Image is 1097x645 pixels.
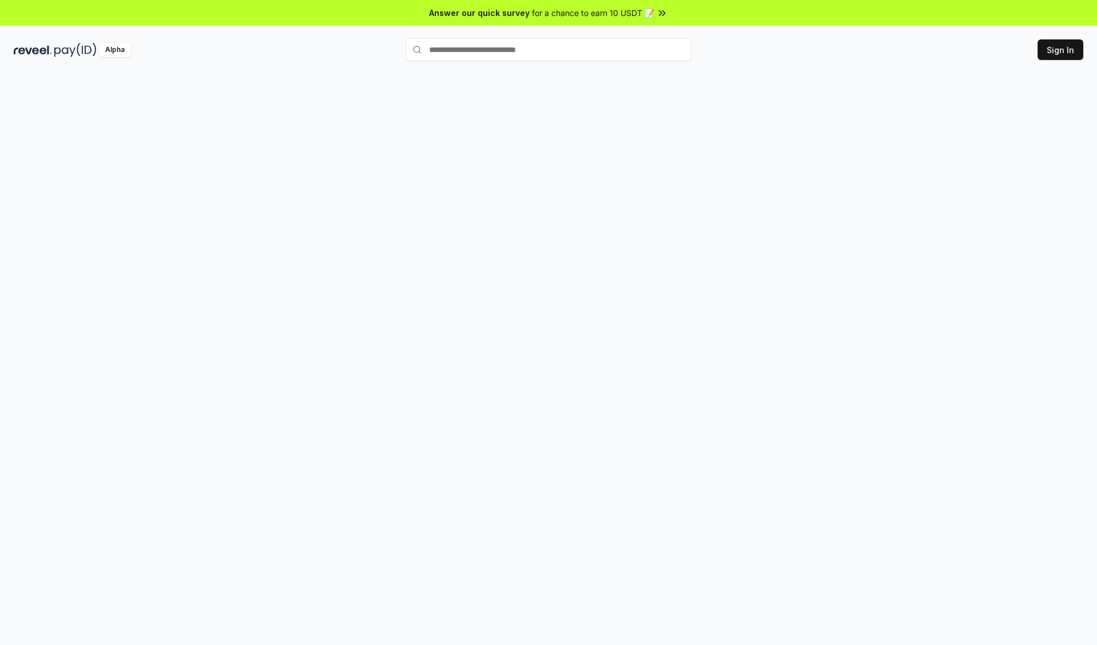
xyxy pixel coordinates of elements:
img: reveel_dark [14,43,52,57]
span: for a chance to earn 10 USDT 📝 [532,7,654,19]
div: Alpha [99,43,131,57]
img: pay_id [54,43,97,57]
button: Sign In [1038,39,1083,60]
span: Answer our quick survey [429,7,530,19]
